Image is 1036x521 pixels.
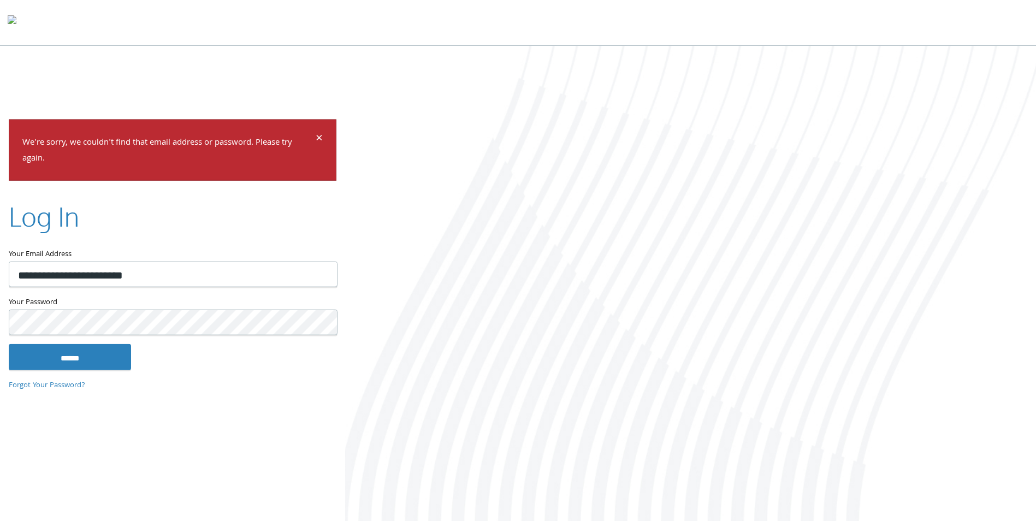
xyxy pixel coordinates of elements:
p: We're sorry, we couldn't find that email address or password. Please try again. [22,135,314,167]
img: todyl-logo-dark.svg [8,11,16,33]
h2: Log In [9,198,79,234]
a: Forgot Your Password? [9,380,85,392]
label: Your Password [9,295,336,309]
button: Dismiss alert [316,133,323,146]
span: × [316,129,323,150]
